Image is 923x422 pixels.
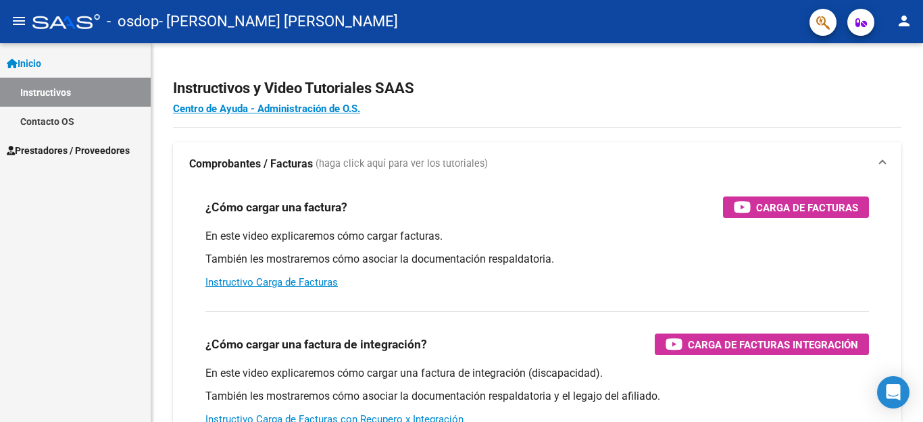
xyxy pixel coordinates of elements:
[205,389,869,404] p: También les mostraremos cómo asociar la documentación respaldatoria y el legajo del afiliado.
[159,7,398,36] span: - [PERSON_NAME] [PERSON_NAME]
[205,198,347,217] h3: ¿Cómo cargar una factura?
[7,56,41,71] span: Inicio
[688,336,858,353] span: Carga de Facturas Integración
[205,366,869,381] p: En este video explicaremos cómo cargar una factura de integración (discapacidad).
[723,196,869,218] button: Carga de Facturas
[7,143,130,158] span: Prestadores / Proveedores
[107,7,159,36] span: - osdop
[205,229,869,244] p: En este video explicaremos cómo cargar facturas.
[173,76,901,101] h2: Instructivos y Video Tutoriales SAAS
[189,157,313,172] strong: Comprobantes / Facturas
[205,276,338,288] a: Instructivo Carga de Facturas
[173,103,360,115] a: Centro de Ayuda - Administración de O.S.
[205,252,869,267] p: También les mostraremos cómo asociar la documentación respaldatoria.
[756,199,858,216] span: Carga de Facturas
[877,376,909,408] div: Open Intercom Messenger
[205,335,427,354] h3: ¿Cómo cargar una factura de integración?
[655,334,869,355] button: Carga de Facturas Integración
[173,142,901,186] mat-expansion-panel-header: Comprobantes / Facturas (haga click aquí para ver los tutoriales)
[316,157,488,172] span: (haga click aquí para ver los tutoriales)
[896,13,912,29] mat-icon: person
[11,13,27,29] mat-icon: menu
